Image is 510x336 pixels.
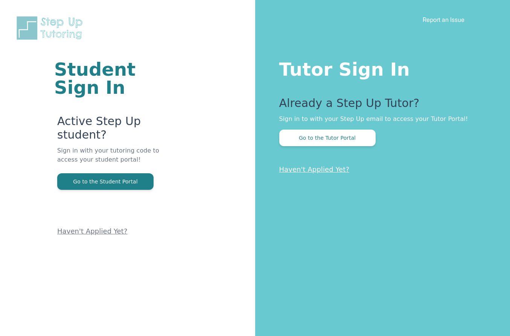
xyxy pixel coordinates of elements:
[279,57,480,78] h1: Tutor Sign In
[57,173,154,190] button: Go to the Student Portal
[54,60,165,96] h1: Student Sign In
[279,115,480,124] p: Sign in to with your Step Up email to access your Tutor Portal!
[279,165,350,173] a: Haven't Applied Yet?
[57,146,165,173] p: Sign in with your tutoring code to access your student portal!
[57,227,128,235] a: Haven't Applied Yet?
[279,130,376,146] button: Go to the Tutor Portal
[57,178,154,185] a: Go to the Student Portal
[57,115,165,146] p: Active Step Up student?
[279,134,376,141] a: Go to the Tutor Portal
[279,96,480,115] p: Already a Step Up Tutor?
[423,16,464,23] a: Report an Issue
[15,15,87,41] img: Step Up Tutoring horizontal logo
